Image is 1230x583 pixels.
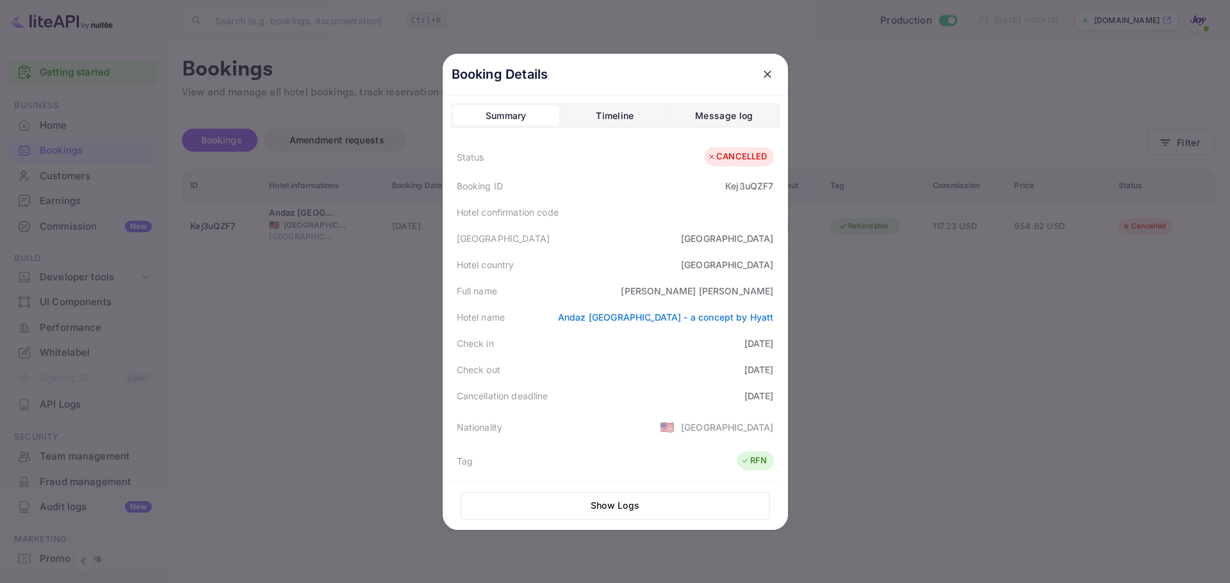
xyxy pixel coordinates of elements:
button: close [756,63,779,86]
button: Show Logs [461,492,770,520]
div: Summary [486,108,527,124]
div: Cancellation deadline [457,389,548,403]
div: [GEOGRAPHIC_DATA] [457,232,550,245]
div: Status [457,150,484,164]
div: [DATE] [744,363,774,376]
span: United States [660,415,675,438]
div: Hotel country [457,258,514,271]
div: Full name [457,284,497,298]
div: [GEOGRAPHIC_DATA] [681,420,774,434]
div: [DATE] [744,337,774,350]
div: Kej3uQZF7 [725,179,773,193]
p: Booking Details [452,65,548,84]
div: Message log [695,108,753,124]
div: [GEOGRAPHIC_DATA] [681,258,774,271]
div: Check in [457,337,494,350]
button: Timeline [562,106,668,126]
button: Summary [453,106,559,126]
div: RFN [741,454,767,467]
div: Hotel name [457,310,505,324]
div: [DATE] [744,389,774,403]
div: [GEOGRAPHIC_DATA] [681,232,774,245]
div: Timeline [596,108,634,124]
div: Tag [457,454,473,468]
div: CANCELLED [707,150,767,163]
div: [PERSON_NAME] [PERSON_NAME] [621,284,773,298]
a: Andaz [GEOGRAPHIC_DATA] - a concept by Hyatt [558,312,774,323]
div: Booking ID [457,179,504,193]
div: Check out [457,363,500,376]
div: Nationality [457,420,503,434]
button: Message log [671,106,777,126]
div: Hotel confirmation code [457,205,559,219]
